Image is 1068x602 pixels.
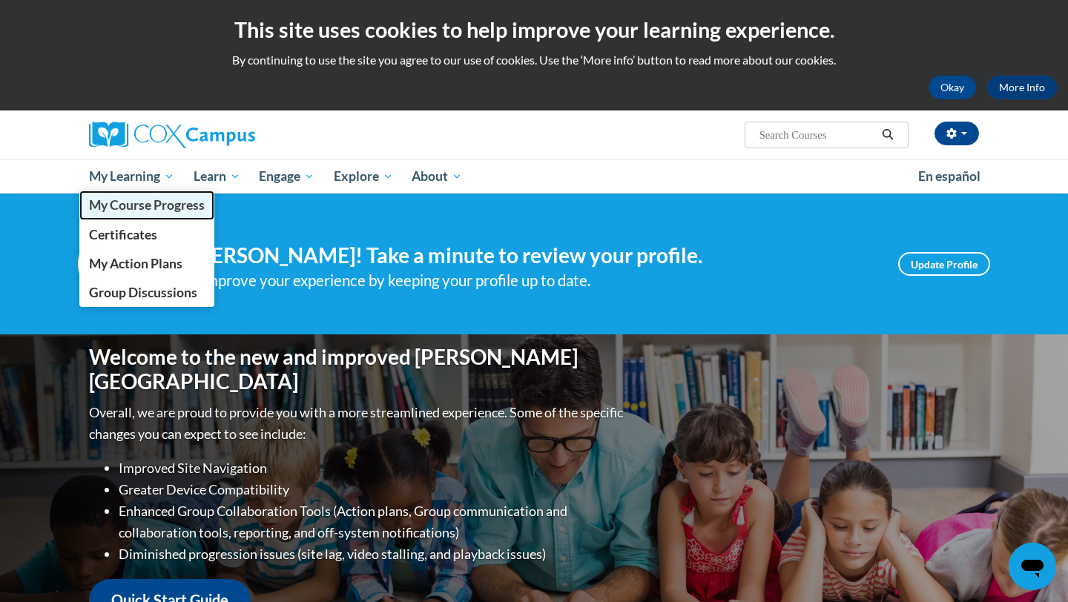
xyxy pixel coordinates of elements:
img: Profile Image [78,231,145,297]
a: En español [909,161,990,192]
a: More Info [987,76,1057,99]
a: My Course Progress [79,191,214,219]
button: Account Settings [934,122,979,145]
span: Group Discussions [89,285,197,300]
a: My Learning [79,159,184,193]
div: Main menu [67,159,1001,193]
span: Explore [334,168,393,185]
a: Certificates [79,220,214,249]
h1: Welcome to the new and improved [PERSON_NAME][GEOGRAPHIC_DATA] [89,345,627,394]
li: Diminished progression issues (site lag, video stalling, and playback issues) [119,543,627,565]
a: Explore [324,159,403,193]
img: Cox Campus [89,122,255,148]
button: Okay [929,76,976,99]
a: Cox Campus [89,122,371,148]
span: About [412,168,462,185]
span: Learn [194,168,240,185]
a: About [403,159,472,193]
span: Engage [259,168,314,185]
li: Greater Device Compatibility [119,479,627,500]
a: Group Discussions [79,278,214,307]
p: Overall, we are proud to provide you with a more streamlined experience. Some of the specific cha... [89,402,627,445]
a: My Action Plans [79,249,214,278]
div: Help improve your experience by keeping your profile up to date. [167,268,876,293]
li: Improved Site Navigation [119,457,627,479]
button: Search [877,126,899,144]
span: Certificates [89,227,157,242]
span: My Learning [89,168,174,185]
iframe: Button to launch messaging window [1009,543,1056,590]
span: My Course Progress [89,197,205,213]
p: By continuing to use the site you agree to our use of cookies. Use the ‘More info’ button to read... [11,52,1057,68]
h4: Hi [PERSON_NAME]! Take a minute to review your profile. [167,243,876,268]
a: Engage [249,159,324,193]
input: Search Courses [758,126,877,144]
h2: This site uses cookies to help improve your learning experience. [11,15,1057,44]
a: Update Profile [898,252,990,276]
a: Learn [184,159,250,193]
li: Enhanced Group Collaboration Tools (Action plans, Group communication and collaboration tools, re... [119,500,627,543]
span: En español [918,168,980,184]
span: My Action Plans [89,256,182,271]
